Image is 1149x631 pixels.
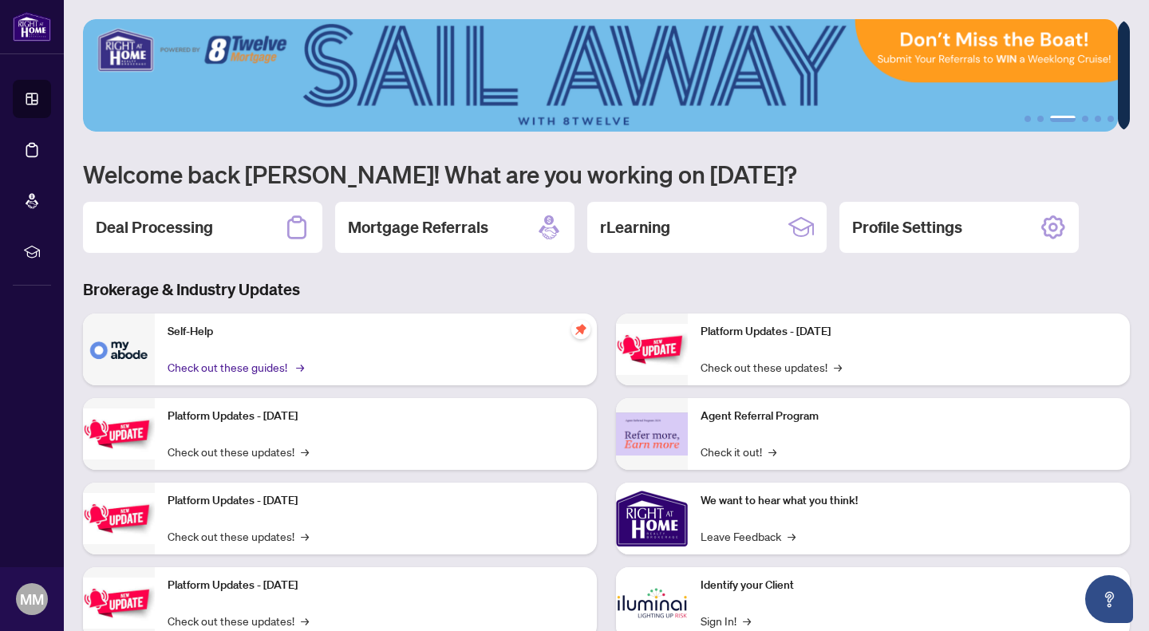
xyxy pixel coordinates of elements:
[83,408,155,459] img: Platform Updates - September 16, 2025
[1082,116,1088,122] button: 4
[743,612,751,629] span: →
[701,577,1117,594] p: Identify your Client
[701,527,796,545] a: Leave Feedback→
[1025,116,1031,122] button: 1
[616,324,688,374] img: Platform Updates - June 23, 2025
[168,612,309,629] a: Check out these updates!→
[1085,575,1133,623] button: Open asap
[168,492,584,510] p: Platform Updates - [DATE]
[301,443,309,460] span: →
[768,443,776,460] span: →
[701,443,776,460] a: Check it out!→
[571,320,590,339] span: pushpin
[20,588,44,610] span: MM
[168,358,302,376] a: Check out these guides!→
[701,492,1117,510] p: We want to hear what you think!
[348,216,488,239] h2: Mortgage Referrals
[13,12,51,41] img: logo
[701,408,1117,425] p: Agent Referral Program
[1095,116,1101,122] button: 5
[600,216,670,239] h2: rLearning
[83,19,1118,132] img: Slide 2
[83,314,155,385] img: Self-Help
[96,216,213,239] h2: Deal Processing
[834,358,842,376] span: →
[301,527,309,545] span: →
[168,527,309,545] a: Check out these updates!→
[1050,116,1076,122] button: 3
[788,527,796,545] span: →
[168,323,584,341] p: Self-Help
[701,358,842,376] a: Check out these updates!→
[616,412,688,456] img: Agent Referral Program
[852,216,962,239] h2: Profile Settings
[83,278,1130,301] h3: Brokerage & Industry Updates
[83,159,1130,189] h1: Welcome back [PERSON_NAME]! What are you working on [DATE]?
[616,483,688,554] img: We want to hear what you think!
[701,612,751,629] a: Sign In!→
[1108,116,1114,122] button: 6
[701,323,1117,341] p: Platform Updates - [DATE]
[83,493,155,543] img: Platform Updates - July 21, 2025
[301,612,309,629] span: →
[168,408,584,425] p: Platform Updates - [DATE]
[168,577,584,594] p: Platform Updates - [DATE]
[83,578,155,628] img: Platform Updates - July 8, 2025
[168,443,309,460] a: Check out these updates!→
[296,358,304,376] span: →
[1037,116,1044,122] button: 2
